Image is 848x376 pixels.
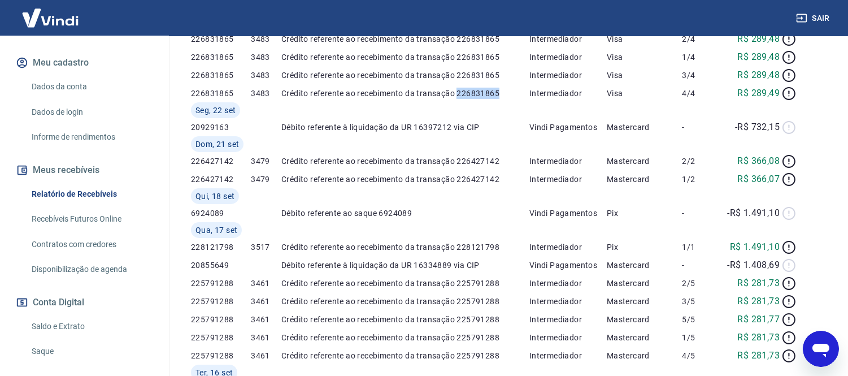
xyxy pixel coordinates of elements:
p: 4/5 [682,350,720,361]
p: Crédito referente ao recebimento da transação 228121798 [281,241,529,253]
p: R$ 1.491,10 [730,240,780,254]
p: 1/4 [682,51,720,63]
p: 226831865 [191,70,251,81]
p: 3483 [251,88,281,99]
p: R$ 289,48 [738,32,780,46]
button: Meu cadastro [14,50,155,75]
p: Intermediador [529,350,607,361]
p: 1/2 [682,174,720,185]
p: Crédito referente ao recebimento da transação 225791288 [281,314,529,325]
p: Mastercard [607,122,682,133]
p: 3/5 [682,296,720,307]
a: Relatório de Recebíveis [27,183,155,206]
p: R$ 281,73 [738,276,780,290]
p: 226831865 [191,33,251,45]
p: Crédito referente ao recebimento da transação 226831865 [281,51,529,63]
p: 225791288 [191,332,251,343]
p: Débito referente à liquidação da UR 16397212 via CIP [281,122,529,133]
span: Qua, 17 set [195,224,237,236]
p: 226427142 [191,155,251,167]
p: 3461 [251,332,281,343]
span: Seg, 22 set [195,105,236,116]
p: Visa [607,88,682,99]
p: Crédito referente ao recebimento da transação 226831865 [281,88,529,99]
p: 226427142 [191,174,251,185]
p: Intermediador [529,155,607,167]
p: R$ 281,73 [738,331,780,344]
a: Informe de rendimentos [27,126,155,149]
img: Vindi [14,1,87,35]
p: - [682,122,720,133]
span: Dom, 21 set [195,139,239,150]
p: Pix [607,241,682,253]
p: 20855649 [191,260,251,271]
p: Intermediador [529,70,607,81]
p: Pix [607,208,682,219]
p: 3483 [251,70,281,81]
p: 2/4 [682,33,720,45]
p: 225791288 [191,278,251,289]
p: R$ 289,48 [738,50,780,64]
a: Contratos com credores [27,233,155,256]
p: Mastercard [607,296,682,307]
p: R$ 289,48 [738,68,780,82]
p: Crédito referente ao recebimento da transação 225791288 [281,332,529,343]
p: Visa [607,33,682,45]
p: -R$ 732,15 [735,120,780,134]
p: - [682,208,720,219]
p: Mastercard [607,332,682,343]
button: Meus recebíveis [14,158,155,183]
p: Visa [607,70,682,81]
p: 3517 [251,241,281,253]
a: Disponibilização de agenda [27,258,155,281]
p: 3483 [251,51,281,63]
p: Crédito referente ao recebimento da transação 226427142 [281,155,529,167]
p: Intermediador [529,332,607,343]
p: - [682,260,720,271]
p: 225791288 [191,296,251,307]
p: 3479 [251,174,281,185]
p: 3461 [251,296,281,307]
p: 3461 [251,314,281,325]
p: Intermediador [529,88,607,99]
iframe: Botão para abrir a janela de mensagens [803,331,839,367]
a: Saque [27,340,155,363]
p: Vindi Pagamentos [529,122,607,133]
p: Intermediador [529,296,607,307]
p: 3461 [251,350,281,361]
p: Intermediador [529,33,607,45]
a: Dados de login [27,101,155,124]
p: 225791288 [191,314,251,325]
button: Conta Digital [14,290,155,315]
p: Mastercard [607,155,682,167]
p: 3461 [251,278,281,289]
p: R$ 281,73 [738,295,780,308]
p: 225791288 [191,350,251,361]
p: 3/4 [682,70,720,81]
p: R$ 289,49 [738,87,780,100]
p: 2/5 [682,278,720,289]
p: Mastercard [607,278,682,289]
span: Qui, 18 set [195,191,234,202]
p: Crédito referente ao recebimento da transação 226831865 [281,33,529,45]
p: 1/5 [682,332,720,343]
p: -R$ 1.491,10 [727,206,780,220]
p: Vindi Pagamentos [529,260,607,271]
p: Intermediador [529,241,607,253]
p: Mastercard [607,174,682,185]
p: Mastercard [607,260,682,271]
p: Intermediador [529,174,607,185]
p: 4/4 [682,88,720,99]
p: Mastercard [607,350,682,361]
p: Débito referente à liquidação da UR 16334889 via CIP [281,260,529,271]
p: Crédito referente ao recebimento da transação 225791288 [281,296,529,307]
p: R$ 366,08 [738,154,780,168]
p: R$ 281,77 [738,313,780,326]
a: Recebíveis Futuros Online [27,208,155,231]
p: 226831865 [191,88,251,99]
p: Intermediador [529,314,607,325]
p: 20929163 [191,122,251,133]
p: Vindi Pagamentos [529,208,607,219]
a: Dados da conta [27,75,155,98]
p: Crédito referente ao recebimento da transação 226831865 [281,70,529,81]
